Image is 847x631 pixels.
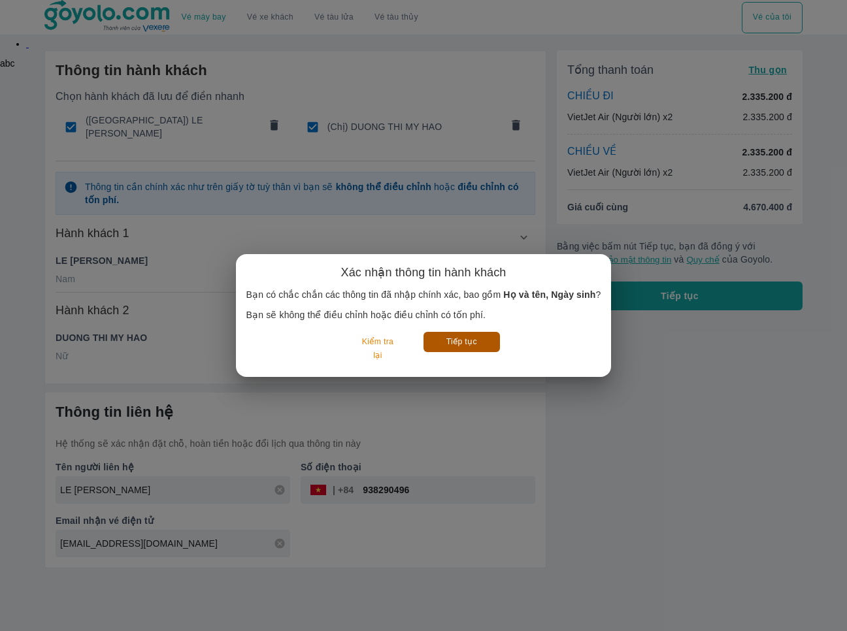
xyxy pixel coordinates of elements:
button: Kiểm tra lại [347,332,408,366]
button: Tiếp tục [423,332,500,352]
h6: Xác nhận thông tin hành khách [341,265,507,280]
p: Bạn sẽ không thể điều chỉnh hoặc điều chỉnh có tốn phí. [246,308,601,321]
b: Họ và tên, Ngày sinh [503,289,595,300]
p: Bạn có chắc chắn các thông tin đã nhập chính xác, bao gồm ? [246,288,601,301]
